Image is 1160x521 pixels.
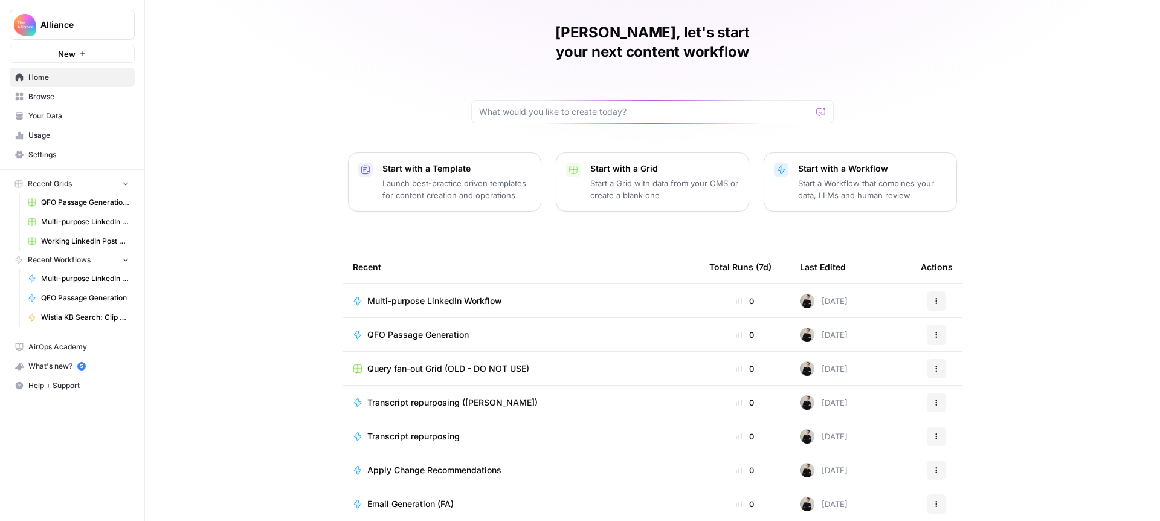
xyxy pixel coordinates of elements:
span: Settings [28,149,129,160]
img: rzyuksnmva7rad5cmpd7k6b2ndco [800,294,814,308]
div: Last Edited [800,250,846,283]
span: Email Generation (FA) [367,498,454,510]
div: 0 [709,295,781,307]
a: QFO Passage Generation [353,329,690,341]
a: Browse [10,87,135,106]
a: Transcript repurposing ([PERSON_NAME]) [353,396,690,409]
a: Usage [10,126,135,145]
img: rzyuksnmva7rad5cmpd7k6b2ndco [800,463,814,477]
h1: [PERSON_NAME], let's start your next content workflow [471,23,834,62]
button: Help + Support [10,376,135,395]
button: What's new? 5 [10,357,135,376]
span: Transcript repurposing [367,430,460,442]
button: Start with a TemplateLaunch best-practice driven templates for content creation and operations [348,152,541,212]
a: Your Data [10,106,135,126]
a: Multi-purpose LinkedIn Workflow [22,269,135,288]
div: [DATE] [800,361,848,376]
input: What would you like to create today? [479,106,811,118]
span: Wistia KB Search: Clip & Takeaway Generator [41,312,129,323]
div: 0 [709,464,781,476]
div: 0 [709,363,781,375]
span: QFO Passage Generation [41,293,129,303]
a: Settings [10,145,135,164]
div: Total Runs (7d) [709,250,772,283]
span: Recent Grids [28,178,72,189]
span: QFO Passage Generation Grid (PMA) [41,197,129,208]
img: rzyuksnmva7rad5cmpd7k6b2ndco [800,497,814,511]
div: What's new? [10,357,134,375]
button: Start with a GridStart a Grid with data from your CMS or create a blank one [556,152,749,212]
span: AirOps Academy [28,341,129,352]
p: Start with a Workflow [798,163,947,175]
img: Alliance Logo [14,14,36,36]
img: rzyuksnmva7rad5cmpd7k6b2ndco [800,361,814,376]
span: Transcript repurposing ([PERSON_NAME]) [367,396,538,409]
span: Browse [28,91,129,102]
div: [DATE] [800,328,848,342]
p: Start a Grid with data from your CMS or create a blank one [590,177,739,201]
div: 0 [709,430,781,442]
span: Help + Support [28,380,129,391]
div: Actions [921,250,953,283]
span: Home [28,72,129,83]
a: Home [10,68,135,87]
a: Working LinkedIn Post Grid (PMA) [22,231,135,251]
a: Multi-purpose LinkedIn Workflow [353,295,690,307]
span: Apply Change Recommendations [367,464,501,476]
button: Start with a WorkflowStart a Workflow that combines your data, LLMs and human review [764,152,957,212]
span: Multi-purpose LinkedIn Workflow [367,295,502,307]
img: rzyuksnmva7rad5cmpd7k6b2ndco [800,429,814,444]
div: Recent [353,250,690,283]
a: Email Generation (FA) [353,498,690,510]
p: Start with a Grid [590,163,739,175]
img: rzyuksnmva7rad5cmpd7k6b2ndco [800,328,814,342]
span: Recent Workflows [28,254,91,265]
div: [DATE] [800,395,848,410]
button: Recent Workflows [10,251,135,269]
span: Multi-purpose LinkedIn Workflow Grid [41,216,129,227]
span: QFO Passage Generation [367,329,469,341]
span: Alliance [40,19,114,31]
a: Apply Change Recommendations [353,464,690,476]
span: Usage [28,130,129,141]
div: 0 [709,396,781,409]
span: Your Data [28,111,129,121]
a: QFO Passage Generation [22,288,135,308]
div: 0 [709,498,781,510]
button: Recent Grids [10,175,135,193]
a: Multi-purpose LinkedIn Workflow Grid [22,212,135,231]
button: New [10,45,135,63]
span: Query fan-out Grid (OLD - DO NOT USE) [367,363,529,375]
a: Transcript repurposing [353,430,690,442]
div: [DATE] [800,294,848,308]
span: Multi-purpose LinkedIn Workflow [41,273,129,284]
span: New [58,48,76,60]
div: 0 [709,329,781,341]
button: Workspace: Alliance [10,10,135,40]
text: 5 [80,363,83,369]
span: Working LinkedIn Post Grid (PMA) [41,236,129,247]
div: [DATE] [800,497,848,511]
a: Query fan-out Grid (OLD - DO NOT USE) [353,363,690,375]
a: QFO Passage Generation Grid (PMA) [22,193,135,212]
p: Start a Workflow that combines your data, LLMs and human review [798,177,947,201]
a: AirOps Academy [10,337,135,357]
a: 5 [77,362,86,371]
p: Start with a Template [382,163,531,175]
div: [DATE] [800,429,848,444]
a: Wistia KB Search: Clip & Takeaway Generator [22,308,135,327]
div: [DATE] [800,463,848,477]
img: rzyuksnmva7rad5cmpd7k6b2ndco [800,395,814,410]
p: Launch best-practice driven templates for content creation and operations [382,177,531,201]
